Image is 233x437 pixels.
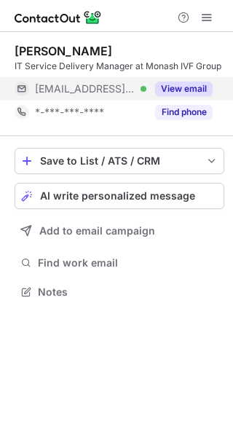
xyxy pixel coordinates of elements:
button: Notes [15,282,224,302]
div: [PERSON_NAME] [15,44,112,58]
span: Add to email campaign [39,225,155,237]
button: save-profile-one-click [15,148,224,174]
button: Reveal Button [155,105,213,119]
span: Find work email [38,256,218,269]
span: Notes [38,286,218,299]
div: IT Service Delivery Manager at Monash IVF Group [15,60,224,73]
div: Save to List / ATS / CRM [40,155,199,167]
button: Find work email [15,253,224,273]
button: AI write personalized message [15,183,224,209]
button: Add to email campaign [15,218,224,244]
span: AI write personalized message [40,190,195,202]
span: [EMAIL_ADDRESS][DOMAIN_NAME] [35,82,135,95]
button: Reveal Button [155,82,213,96]
img: ContactOut v5.3.10 [15,9,102,26]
